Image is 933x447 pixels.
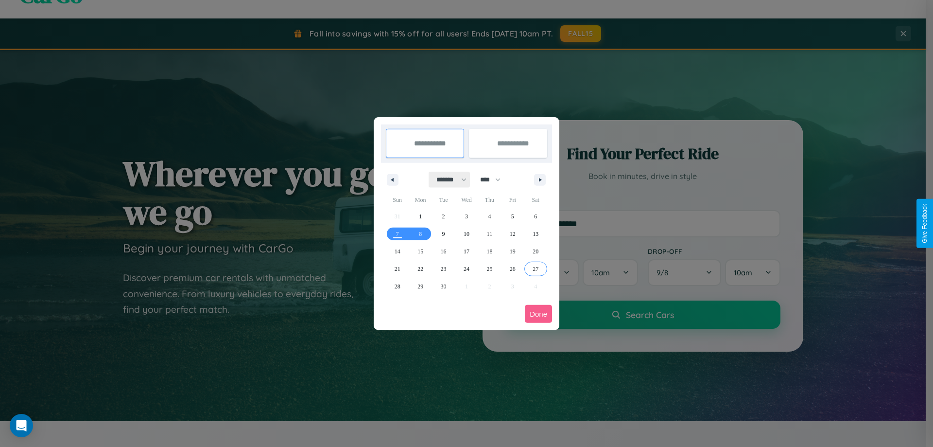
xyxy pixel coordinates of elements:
span: Tue [432,192,455,208]
button: 27 [524,260,547,278]
span: 2 [442,208,445,225]
span: Mon [409,192,432,208]
button: 29 [409,278,432,295]
span: 9 [442,225,445,243]
span: Fri [501,192,524,208]
span: 13 [533,225,538,243]
button: 24 [455,260,478,278]
button: 4 [478,208,501,225]
button: 1 [409,208,432,225]
button: 20 [524,243,547,260]
button: 9 [432,225,455,243]
span: 1 [419,208,422,225]
button: 12 [501,225,524,243]
button: 11 [478,225,501,243]
span: 21 [395,260,400,278]
span: 12 [510,225,516,243]
span: 30 [441,278,447,295]
button: 19 [501,243,524,260]
button: 3 [455,208,478,225]
span: 24 [464,260,469,278]
button: 28 [386,278,409,295]
span: Sun [386,192,409,208]
span: Thu [478,192,501,208]
span: 29 [417,278,423,295]
button: 10 [455,225,478,243]
button: 18 [478,243,501,260]
button: 13 [524,225,547,243]
span: 26 [510,260,516,278]
button: 30 [432,278,455,295]
span: 7 [396,225,399,243]
span: Sat [524,192,547,208]
button: 8 [409,225,432,243]
span: 11 [487,225,493,243]
button: 6 [524,208,547,225]
div: Give Feedback [921,204,928,243]
button: 21 [386,260,409,278]
button: 5 [501,208,524,225]
div: Open Intercom Messenger [10,414,33,437]
span: 19 [510,243,516,260]
span: 16 [441,243,447,260]
button: 16 [432,243,455,260]
span: 3 [465,208,468,225]
button: 17 [455,243,478,260]
button: 25 [478,260,501,278]
button: 14 [386,243,409,260]
span: 23 [441,260,447,278]
span: 25 [486,260,492,278]
span: 27 [533,260,538,278]
span: 8 [419,225,422,243]
span: 14 [395,243,400,260]
span: 28 [395,278,400,295]
span: 18 [486,243,492,260]
span: Wed [455,192,478,208]
button: Done [525,305,552,323]
span: 4 [488,208,491,225]
button: 22 [409,260,432,278]
span: 17 [464,243,469,260]
button: 23 [432,260,455,278]
span: 6 [534,208,537,225]
span: 15 [417,243,423,260]
span: 10 [464,225,469,243]
button: 26 [501,260,524,278]
span: 20 [533,243,538,260]
button: 7 [386,225,409,243]
button: 15 [409,243,432,260]
button: 2 [432,208,455,225]
span: 5 [511,208,514,225]
span: 22 [417,260,423,278]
